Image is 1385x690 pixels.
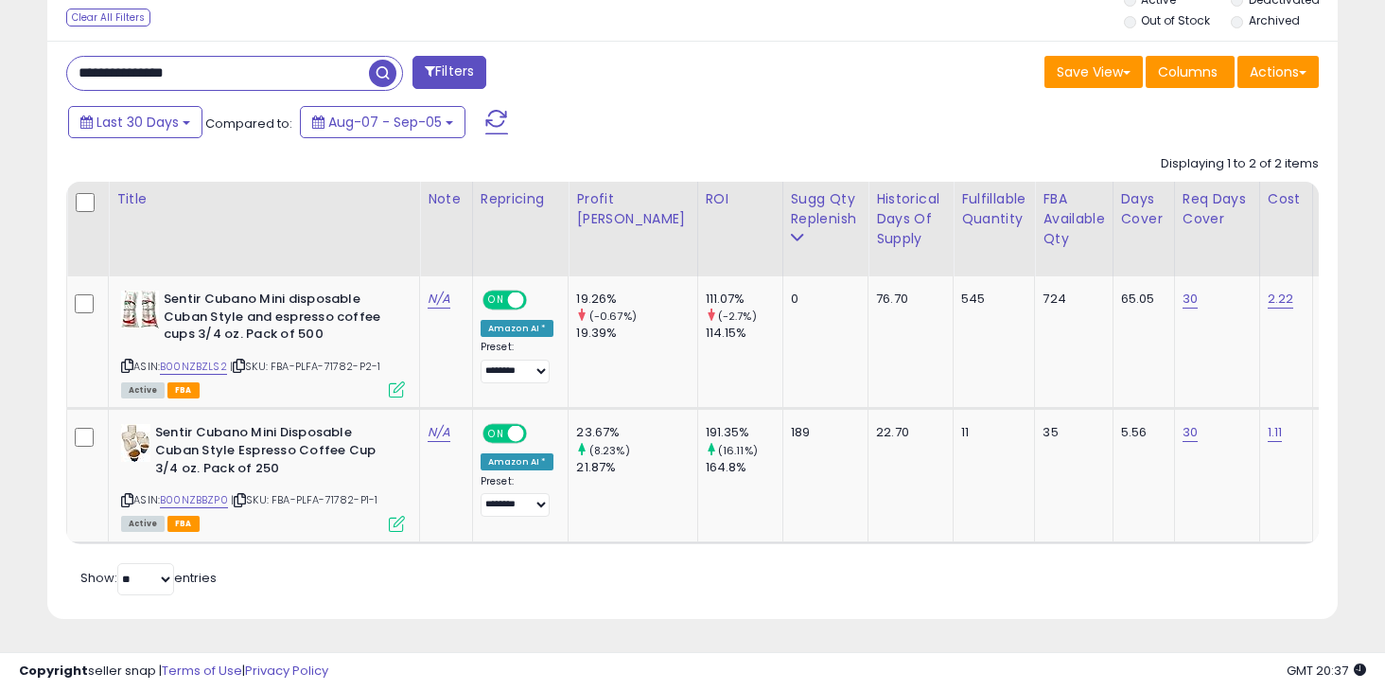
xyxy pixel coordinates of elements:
[116,189,412,209] div: Title
[1237,56,1319,88] button: Actions
[718,309,757,324] small: (-2.7%)
[782,182,868,276] th: Please note that this number is a calculation based on your required days of coverage and your ve...
[96,113,179,132] span: Last 30 Days
[484,292,508,309] span: ON
[1183,290,1198,309] a: 30
[19,663,328,681] div: seller snap | |
[876,189,945,249] div: Historical Days Of Supply
[1043,189,1104,249] div: FBA Available Qty
[589,443,630,458] small: (8.23%)
[961,291,1020,308] div: 545
[66,9,150,27] div: Clear All Filters
[706,189,775,209] div: ROI
[524,426,554,442] span: OFF
[791,189,861,229] div: Sugg Qty Replenish
[576,424,696,441] div: 23.67%
[231,492,377,507] span: | SKU: FBA-PLFA-71782-P1-1
[1161,155,1319,173] div: Displaying 1 to 2 of 2 items
[481,475,554,518] div: Preset:
[1141,12,1210,28] label: Out of Stock
[1044,56,1143,88] button: Save View
[155,424,385,482] b: Sentir Cubano Mini Disposable Cuban Style Espresso Coffee Cup 3/4 oz. Pack of 250
[706,459,782,476] div: 164.8%
[167,382,200,398] span: FBA
[481,341,554,383] div: Preset:
[1268,423,1283,442] a: 1.11
[121,291,159,328] img: 51JA-cK7gPL._SL40_.jpg
[791,424,854,441] div: 189
[245,662,328,680] a: Privacy Policy
[484,426,508,442] span: ON
[164,291,394,348] b: Sentir Cubano Mini disposable Cuban Style and espresso coffee cups 3/4 oz. Pack of 500
[791,291,854,308] div: 0
[481,189,561,209] div: Repricing
[876,424,938,441] div: 22.70
[706,291,782,308] div: 111.07%
[481,453,554,470] div: Amazon AI *
[121,424,405,529] div: ASIN:
[160,359,227,375] a: B00NZBZLS2
[1268,290,1294,309] a: 2.22
[1146,56,1235,88] button: Columns
[160,492,228,508] a: B00NZBBZP0
[1043,291,1097,308] div: 724
[576,189,689,229] div: Profit [PERSON_NAME]
[162,662,242,680] a: Terms of Use
[1121,424,1160,441] div: 5.56
[68,106,202,138] button: Last 30 Days
[230,359,380,374] span: | SKU: FBA-PLFA-71782-P2-1
[19,662,88,680] strong: Copyright
[589,309,637,324] small: (-0.67%)
[576,291,696,308] div: 19.26%
[1287,662,1366,680] span: 2025-10-6 20:37 GMT
[706,424,782,441] div: 191.35%
[121,291,405,396] div: ASIN:
[961,424,1020,441] div: 11
[1121,189,1166,229] div: Days Cover
[961,189,1026,229] div: Fulfillable Quantity
[428,290,450,309] a: N/A
[1249,12,1300,28] label: Archived
[300,106,465,138] button: Aug-07 - Sep-05
[524,292,554,309] span: OFF
[328,113,442,132] span: Aug-07 - Sep-05
[718,443,758,458] small: (16.11%)
[1183,423,1198,442] a: 30
[121,516,165,532] span: All listings currently available for purchase on Amazon
[1158,62,1218,81] span: Columns
[167,516,200,532] span: FBA
[121,424,150,462] img: 411JPwfH1QL._SL40_.jpg
[412,56,486,89] button: Filters
[1043,424,1097,441] div: 35
[481,320,554,337] div: Amazon AI *
[576,459,696,476] div: 21.87%
[80,569,217,587] span: Show: entries
[576,325,696,342] div: 19.39%
[1268,189,1305,209] div: Cost
[1121,291,1160,308] div: 65.05
[428,423,450,442] a: N/A
[1183,189,1252,229] div: Req Days Cover
[428,189,465,209] div: Note
[876,291,938,308] div: 76.70
[205,115,292,133] span: Compared to:
[706,325,782,342] div: 114.15%
[121,382,165,398] span: All listings currently available for purchase on Amazon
